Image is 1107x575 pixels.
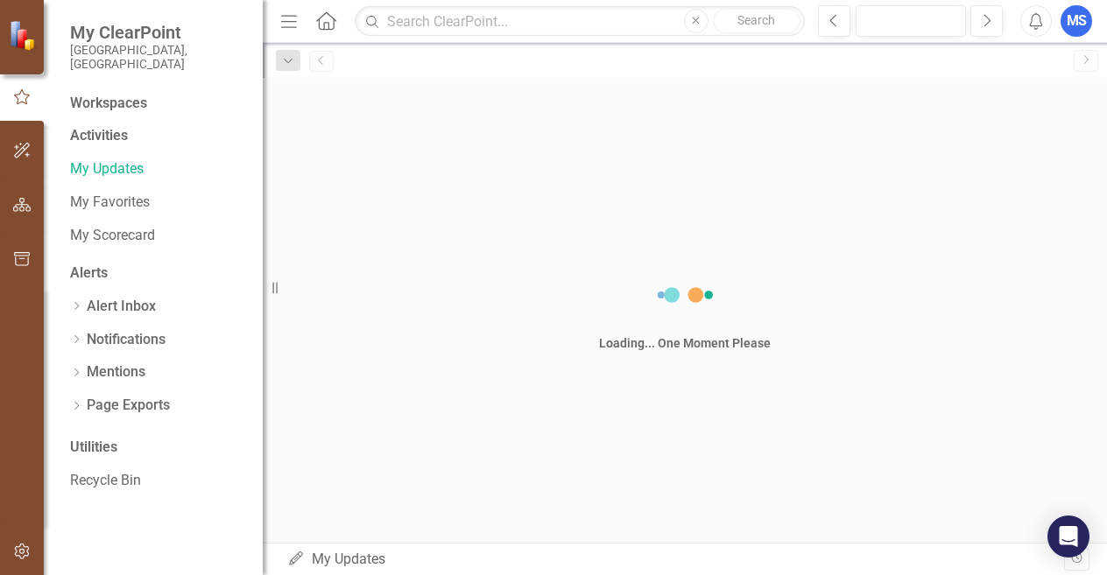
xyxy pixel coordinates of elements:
[70,126,245,146] div: Activities
[70,22,245,43] span: My ClearPoint
[1061,5,1092,37] button: MS
[9,19,39,50] img: ClearPoint Strategy
[287,550,1064,570] div: My Updates
[70,263,245,284] div: Alerts
[87,330,166,350] a: Notifications
[70,471,245,491] a: Recycle Bin
[70,43,245,72] small: [GEOGRAPHIC_DATA], [GEOGRAPHIC_DATA]
[737,13,775,27] span: Search
[87,297,156,317] a: Alert Inbox
[713,9,800,33] button: Search
[70,159,245,179] a: My Updates
[87,362,145,382] a: Mentions
[599,334,771,352] div: Loading... One Moment Please
[355,6,805,37] input: Search ClearPoint...
[70,226,245,246] a: My Scorecard
[87,396,170,416] a: Page Exports
[70,94,147,114] div: Workspaces
[1047,515,1089,557] div: Open Intercom Messenger
[70,193,245,213] a: My Favorites
[70,438,245,458] div: Utilities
